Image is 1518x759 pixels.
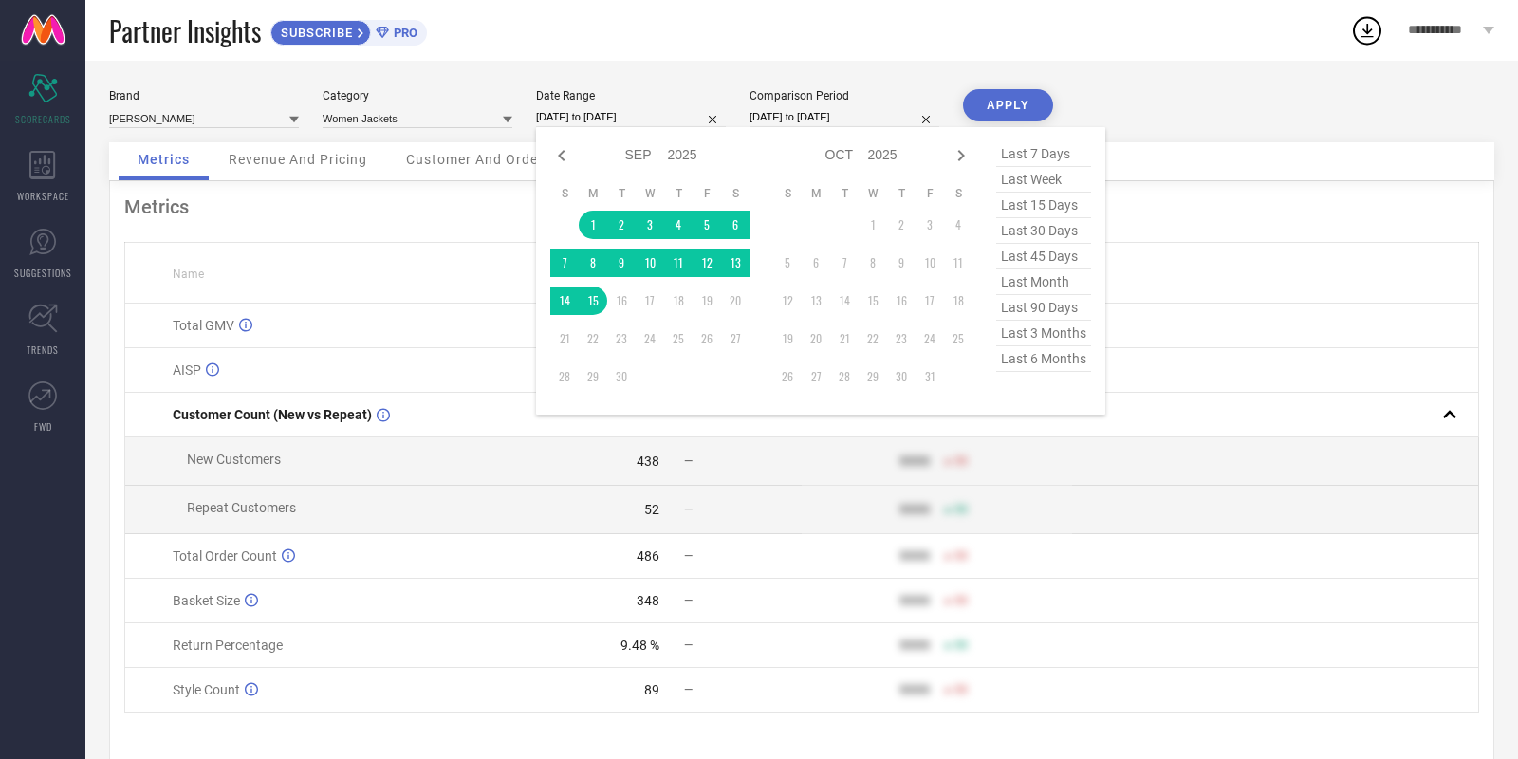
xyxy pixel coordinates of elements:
[636,211,664,239] td: Wed Sep 03 2025
[607,211,636,239] td: Tue Sep 02 2025
[684,454,693,468] span: —
[954,454,968,468] span: 50
[899,593,930,608] div: 9999
[916,186,944,201] th: Friday
[773,186,802,201] th: Sunday
[859,186,887,201] th: Wednesday
[944,324,972,353] td: Sat Oct 25 2025
[173,548,277,564] span: Total Order Count
[109,11,261,50] span: Partner Insights
[1350,13,1384,47] div: Open download list
[579,362,607,391] td: Mon Sep 29 2025
[693,287,721,315] td: Fri Sep 19 2025
[944,249,972,277] td: Sat Oct 11 2025
[830,249,859,277] td: Tue Oct 07 2025
[187,500,296,515] span: Repeat Customers
[887,186,916,201] th: Thursday
[684,683,693,696] span: —
[607,362,636,391] td: Tue Sep 30 2025
[684,549,693,563] span: —
[859,287,887,315] td: Wed Oct 15 2025
[802,362,830,391] td: Mon Oct 27 2025
[899,682,930,697] div: 9999
[636,324,664,353] td: Wed Sep 24 2025
[773,362,802,391] td: Sun Oct 26 2025
[173,362,201,378] span: AISP
[944,186,972,201] th: Saturday
[773,249,802,277] td: Sun Oct 05 2025
[187,452,281,467] span: New Customers
[773,324,802,353] td: Sun Oct 19 2025
[109,89,299,102] div: Brand
[173,638,283,653] span: Return Percentage
[887,287,916,315] td: Thu Oct 16 2025
[644,502,659,517] div: 52
[802,287,830,315] td: Mon Oct 13 2025
[684,594,693,607] span: —
[173,268,204,281] span: Name
[607,287,636,315] td: Tue Sep 16 2025
[996,346,1091,372] span: last 6 months
[802,249,830,277] td: Mon Oct 06 2025
[916,287,944,315] td: Fri Oct 17 2025
[693,186,721,201] th: Friday
[636,249,664,277] td: Wed Sep 10 2025
[550,362,579,391] td: Sun Sep 28 2025
[887,211,916,239] td: Thu Oct 02 2025
[14,266,72,280] span: SUGGESTIONS
[229,152,367,167] span: Revenue And Pricing
[750,89,939,102] div: Comparison Period
[664,211,693,239] td: Thu Sep 04 2025
[802,324,830,353] td: Mon Oct 20 2025
[954,683,968,696] span: 50
[536,107,726,127] input: Select date range
[550,287,579,315] td: Sun Sep 14 2025
[550,186,579,201] th: Sunday
[15,112,71,126] span: SCORECARDS
[954,503,968,516] span: 50
[693,249,721,277] td: Fri Sep 12 2025
[963,89,1053,121] button: APPLY
[644,682,659,697] div: 89
[173,407,372,422] span: Customer Count (New vs Repeat)
[550,144,573,167] div: Previous month
[954,549,968,563] span: 50
[887,324,916,353] td: Thu Oct 23 2025
[34,419,52,434] span: FWD
[138,152,190,167] span: Metrics
[750,107,939,127] input: Select comparison period
[954,639,968,652] span: 50
[664,186,693,201] th: Thursday
[579,211,607,239] td: Mon Sep 01 2025
[773,287,802,315] td: Sun Oct 12 2025
[899,548,930,564] div: 9999
[607,186,636,201] th: Tuesday
[996,141,1091,167] span: last 7 days
[579,324,607,353] td: Mon Sep 22 2025
[721,211,750,239] td: Sat Sep 06 2025
[996,193,1091,218] span: last 15 days
[899,502,930,517] div: 9999
[579,249,607,277] td: Mon Sep 08 2025
[173,682,240,697] span: Style Count
[899,454,930,469] div: 9999
[693,211,721,239] td: Fri Sep 05 2025
[173,318,234,333] span: Total GMV
[270,15,427,46] a: SUBSCRIBEPRO
[916,362,944,391] td: Fri Oct 31 2025
[536,89,726,102] div: Date Range
[637,454,659,469] div: 438
[579,186,607,201] th: Monday
[830,287,859,315] td: Tue Oct 14 2025
[607,324,636,353] td: Tue Sep 23 2025
[944,211,972,239] td: Sat Oct 04 2025
[830,324,859,353] td: Tue Oct 21 2025
[17,189,69,203] span: WORKSPACE
[620,638,659,653] div: 9.48 %
[271,26,358,40] span: SUBSCRIBE
[173,593,240,608] span: Basket Size
[389,26,417,40] span: PRO
[996,295,1091,321] span: last 90 days
[887,362,916,391] td: Thu Oct 30 2025
[916,211,944,239] td: Fri Oct 03 2025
